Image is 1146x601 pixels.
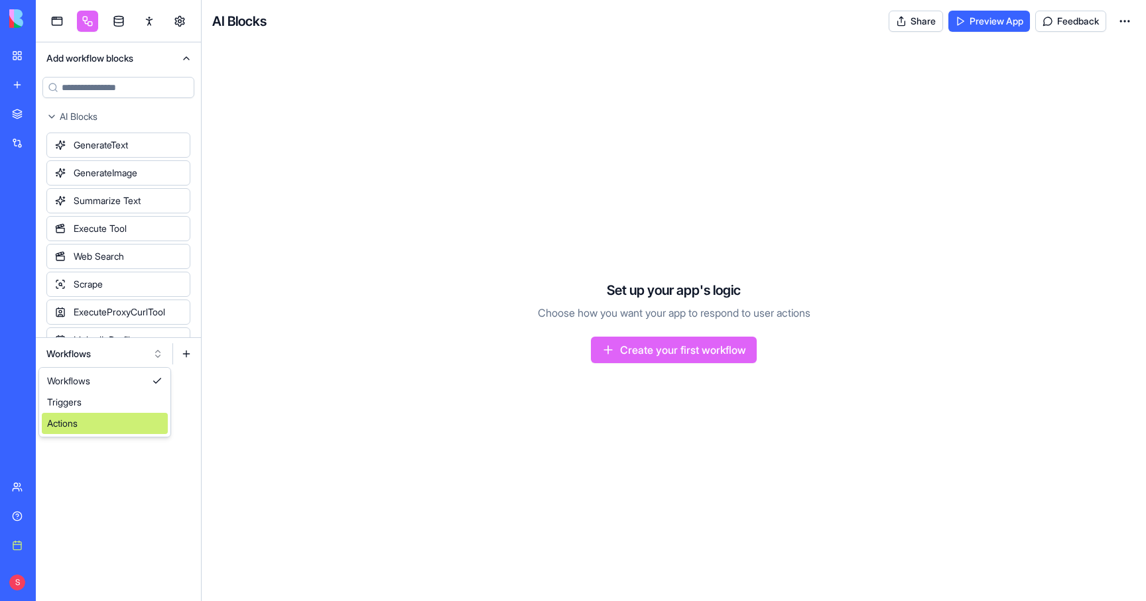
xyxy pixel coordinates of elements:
[46,160,190,186] div: GenerateImage
[42,370,168,392] div: Workflows
[46,216,190,241] div: Execute Tool
[889,11,943,32] button: Share
[591,337,757,363] a: Create your first workflow
[46,327,190,353] div: LinkedInProfile
[9,574,25,590] span: S
[46,133,190,158] div: GenerateText
[212,12,267,30] h4: AI Blocks
[46,272,190,297] div: Scrape
[9,9,92,28] img: logo
[36,42,201,74] button: Add workflow blocks
[948,11,1030,32] a: Preview App
[42,413,168,434] div: Actions
[46,300,190,325] div: ExecuteProxyCurlTool
[42,392,168,413] div: Triggers
[607,281,741,300] h4: Set up your app's logic
[39,368,170,437] div: Suggestions
[40,343,170,364] button: Workflows
[46,244,190,269] div: Web Search
[46,188,190,213] div: Summarize Text
[36,106,201,127] button: AI Blocks
[1035,11,1106,32] button: Feedback
[538,305,810,321] p: Choose how you want your app to respond to user actions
